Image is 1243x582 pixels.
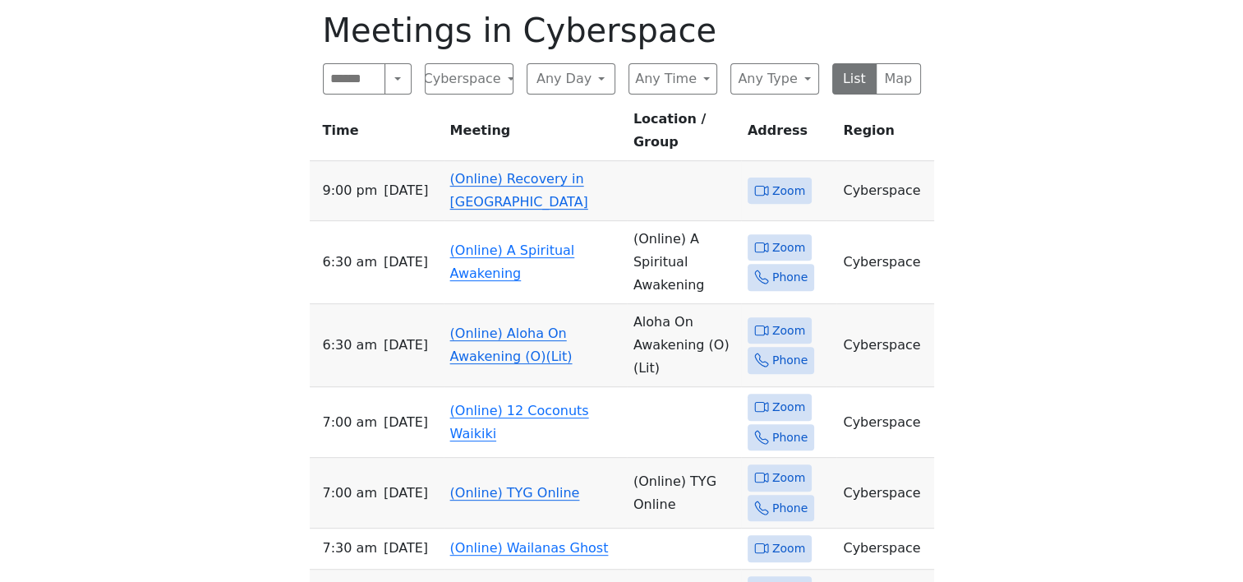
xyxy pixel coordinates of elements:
[384,63,411,95] button: Search
[627,221,741,304] td: (Online) A Spiritual Awakening
[772,538,805,559] span: Zoom
[836,221,933,304] td: Cyberspace
[450,403,589,441] a: (Online) 12 Coconuts Waikiki
[384,411,428,434] span: [DATE]
[450,171,588,210] a: (Online) Recovery in [GEOGRAPHIC_DATA]
[450,242,575,281] a: (Online) A Spiritual Awakening
[450,326,573,364] a: (Online) Aloha On Awakening (O)(Lit)
[323,482,377,505] span: 7:00 AM
[384,179,428,202] span: [DATE]
[627,108,741,161] th: Location / Group
[323,251,377,274] span: 6:30 AM
[444,108,627,161] th: Meeting
[628,63,717,95] button: Any Time
[627,458,741,529] td: (Online) TYG Online
[323,334,377,357] span: 6:30 AM
[741,108,837,161] th: Address
[772,498,808,519] span: Phone
[323,63,386,95] input: Search
[323,411,377,434] span: 7:00 AM
[836,458,933,529] td: Cyberspace
[384,334,428,357] span: [DATE]
[425,63,513,95] button: Cyberspace
[836,108,933,161] th: Region
[323,537,377,560] span: 7:30 AM
[836,387,933,458] td: Cyberspace
[772,397,805,418] span: Zoom
[450,540,609,556] a: (Online) Wailanas Ghost
[323,11,921,50] h1: Meetings in Cyberspace
[836,161,933,221] td: Cyberspace
[527,63,615,95] button: Any Day
[384,482,428,505] span: [DATE]
[772,427,808,448] span: Phone
[772,267,808,288] span: Phone
[627,304,741,387] td: Aloha On Awakening (O) (Lit)
[772,321,805,341] span: Zoom
[836,529,933,570] td: Cyberspace
[730,63,819,95] button: Any Type
[384,251,428,274] span: [DATE]
[450,485,580,501] a: (Online) TYG Online
[876,63,921,95] button: Map
[772,238,805,258] span: Zoom
[323,179,378,202] span: 9:00 PM
[832,63,877,95] button: List
[384,537,428,560] span: [DATE]
[310,108,444,161] th: Time
[836,304,933,387] td: Cyberspace
[772,350,808,371] span: Phone
[772,181,805,201] span: Zoom
[772,468,805,488] span: Zoom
